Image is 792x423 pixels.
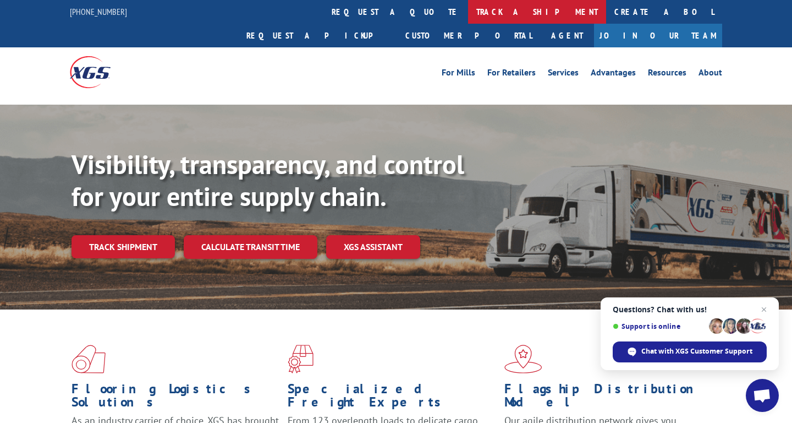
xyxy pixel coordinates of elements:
[184,235,317,259] a: Calculate transit time
[504,382,712,414] h1: Flagship Distribution Model
[757,303,771,316] span: Close chat
[288,382,496,414] h1: Specialized Freight Experts
[746,379,779,412] div: Open chat
[326,235,420,259] a: XGS ASSISTANT
[698,68,722,80] a: About
[613,341,767,362] div: Chat with XGS Customer Support
[397,24,540,47] a: Customer Portal
[487,68,536,80] a: For Retailers
[613,305,767,314] span: Questions? Chat with us!
[71,345,106,373] img: xgs-icon-total-supply-chain-intelligence-red
[238,24,397,47] a: Request a pickup
[540,24,594,47] a: Agent
[504,345,542,373] img: xgs-icon-flagship-distribution-model-red
[594,24,722,47] a: Join Our Team
[648,68,686,80] a: Resources
[288,345,313,373] img: xgs-icon-focused-on-flooring-red
[548,68,579,80] a: Services
[71,235,175,258] a: Track shipment
[71,147,464,213] b: Visibility, transparency, and control for your entire supply chain.
[613,322,705,330] span: Support is online
[71,382,279,414] h1: Flooring Logistics Solutions
[442,68,475,80] a: For Mills
[641,346,752,356] span: Chat with XGS Customer Support
[591,68,636,80] a: Advantages
[70,6,127,17] a: [PHONE_NUMBER]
